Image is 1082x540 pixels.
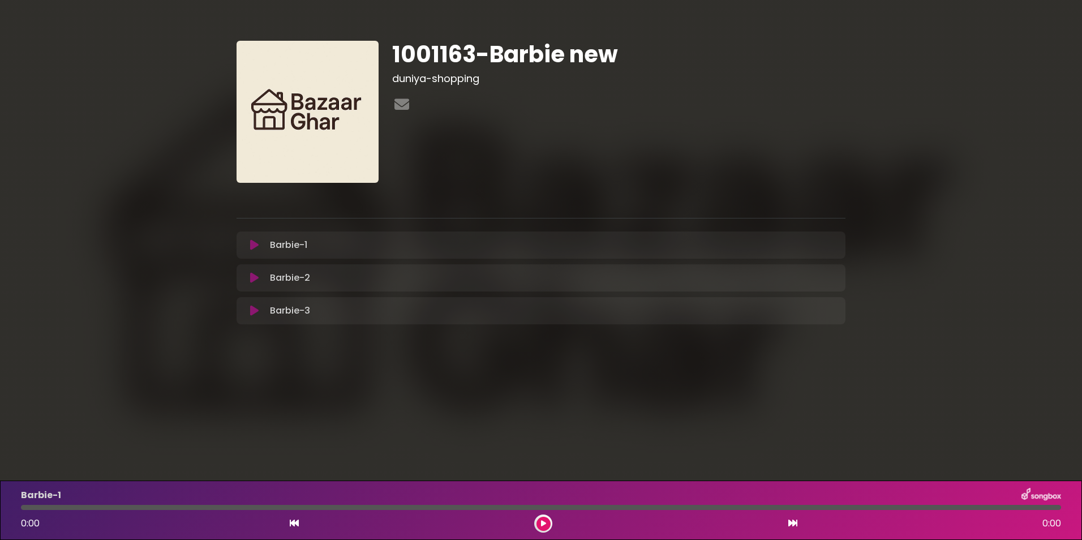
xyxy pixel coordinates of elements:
[392,72,845,85] h3: duniya-shopping
[270,271,310,285] p: Barbie-2
[270,304,310,318] p: Barbie-3
[392,41,845,68] h1: 1001163-Barbie new
[270,238,307,252] p: Barbie-1
[237,41,379,183] img: 4vGZ4QXSguwBTn86kXf1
